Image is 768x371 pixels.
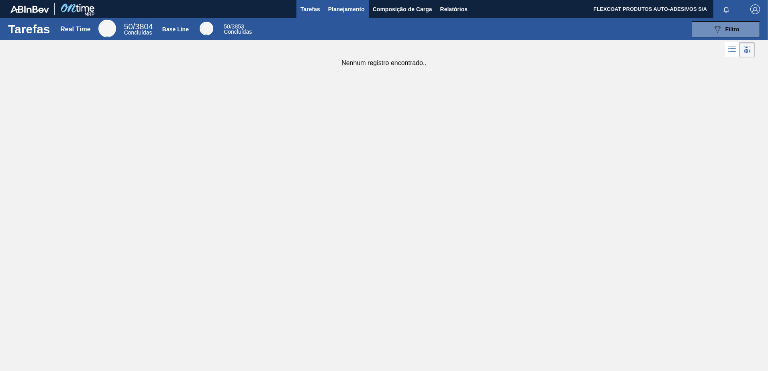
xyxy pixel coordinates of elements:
div: Visão em Cards [739,42,755,57]
span: Composição de Carga [373,4,432,14]
img: Logout [750,4,760,14]
button: Filtro [692,21,760,37]
div: Real Time [60,26,90,33]
span: Tarefas [300,4,320,14]
div: Real Time [98,20,116,37]
span: 50 [124,22,133,31]
span: Planejamento [328,4,365,14]
span: 50 [224,23,230,30]
span: Concluídas [224,29,252,35]
img: TNhmsLtSVTkK8tSr43FrP2fwEKptu5GPRR3wAAAABJRU5ErkJggg== [10,6,49,13]
span: Relatórios [440,4,468,14]
div: Base Line [224,24,252,35]
div: Real Time [124,23,153,35]
h1: Tarefas [8,24,50,34]
span: Concluídas [124,29,152,36]
div: Base Line [200,22,213,35]
div: Base Line [162,26,189,33]
button: Notificações [713,4,739,15]
span: Filtro [725,26,739,33]
span: / 3853 [224,23,244,30]
div: Visão em Lista [725,42,739,57]
span: / 3804 [124,22,153,31]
